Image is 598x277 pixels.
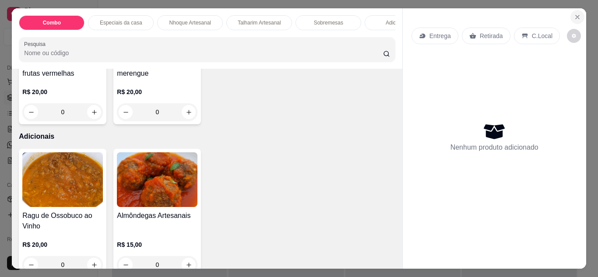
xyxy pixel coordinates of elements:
p: Talharim Artesanal [238,19,281,26]
p: Combo [43,19,61,26]
button: decrease-product-quantity [119,105,133,119]
p: R$ 20,00 [22,240,103,249]
p: Adicionais [386,19,410,26]
p: Retirada [480,32,503,40]
button: increase-product-quantity [87,105,101,119]
button: decrease-product-quantity [567,29,581,43]
h4: Ragu de Ossobuco ao Vinho [22,210,103,231]
button: decrease-product-quantity [24,258,38,272]
p: R$ 20,00 [117,88,197,96]
img: product-image [117,152,197,207]
p: R$ 15,00 [117,240,197,249]
p: Sobremesas [314,19,343,26]
h4: Almôndegas Artesanais [117,210,197,221]
img: product-image [22,152,103,207]
p: R$ 20,00 [22,88,103,96]
input: Pesquisa [24,49,383,57]
p: Nenhum produto adicionado [450,142,538,153]
button: Close [570,10,584,24]
button: increase-product-quantity [87,258,101,272]
p: C.Local [532,32,552,40]
p: Entrega [429,32,451,40]
button: increase-product-quantity [182,105,196,119]
button: decrease-product-quantity [119,258,133,272]
p: Especiais da casa [100,19,142,26]
label: Pesquisa [24,40,49,48]
p: Adicionais [19,131,395,142]
button: increase-product-quantity [182,258,196,272]
button: decrease-product-quantity [24,105,38,119]
p: Nhoque Artesanal [169,19,211,26]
